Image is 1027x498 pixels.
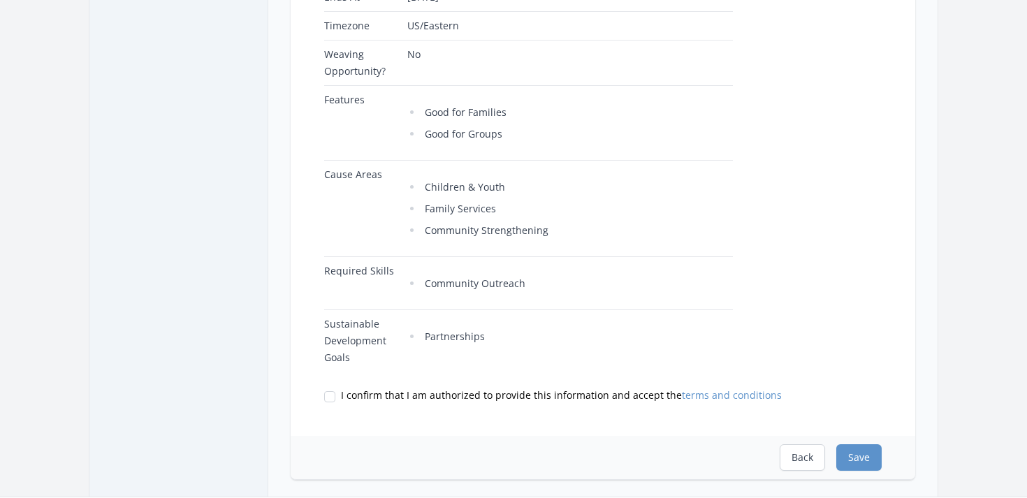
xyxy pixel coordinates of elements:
li: Children & Youth [407,179,733,196]
td: Required Skills [324,257,402,310]
td: Weaving Opportunity? [324,41,402,86]
td: Timezone [324,12,402,41]
li: Good for Groups [407,126,733,142]
td: No [402,41,733,86]
li: Community Strengthening [407,222,733,239]
li: Good for Families [407,104,733,121]
td: Cause Areas [324,161,402,257]
input: I confirm that I am authorized to provide this information and accept theterms and conditions [324,391,335,402]
td: Features [324,86,402,161]
button: Back [780,444,825,471]
li: Community Outreach [407,275,733,292]
td: US/Eastern [402,12,733,41]
span: I confirm that I am authorized to provide this information and accept the [341,388,782,402]
button: Save [836,444,882,471]
li: Partnerships [407,328,733,345]
a: terms and conditions [682,388,782,402]
td: Sustainable Development Goals [324,310,402,372]
li: Family Services [407,200,733,217]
